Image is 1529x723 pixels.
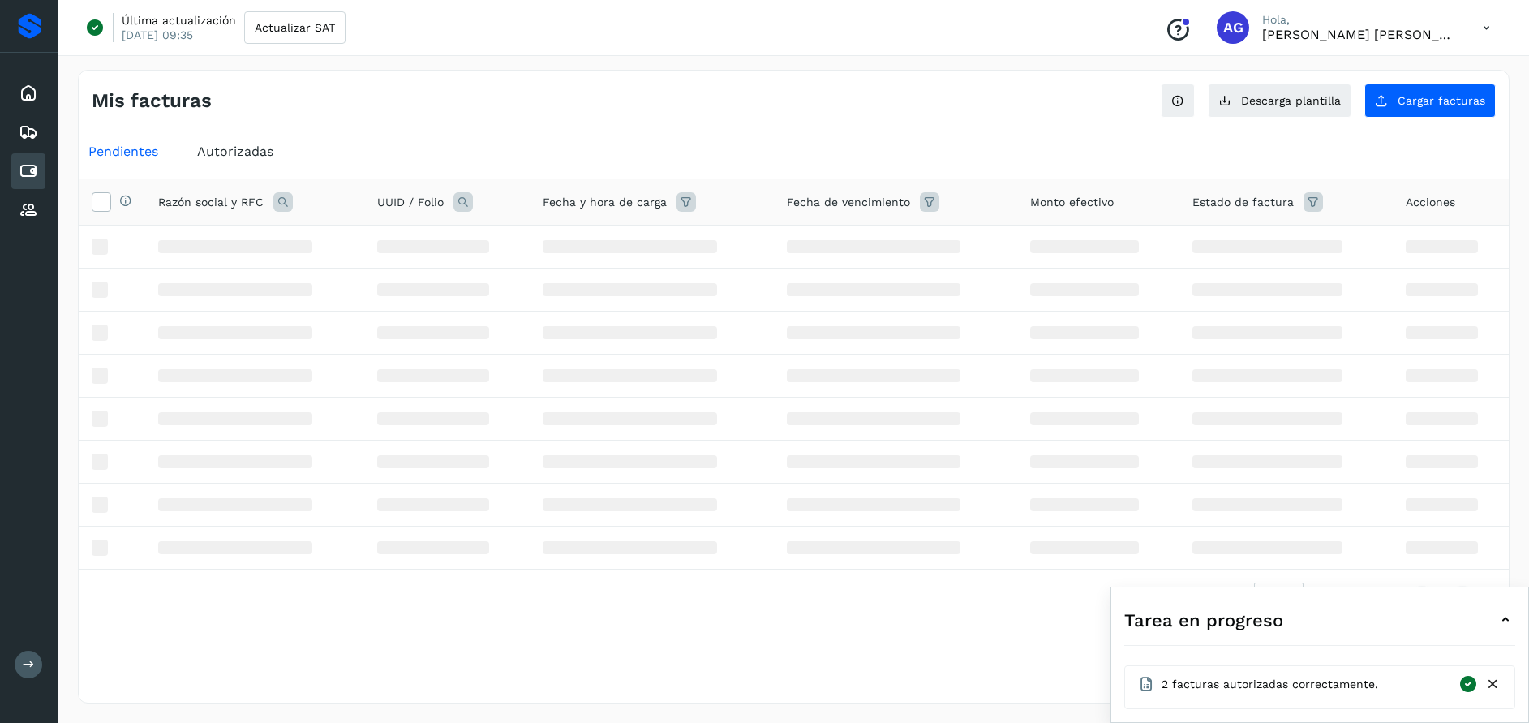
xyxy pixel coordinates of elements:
[787,194,910,211] span: Fecha de vencimiento
[158,194,264,211] span: Razón social y RFC
[1406,194,1455,211] span: Acciones
[1208,84,1351,118] button: Descarga plantilla
[1192,194,1294,211] span: Estado de factura
[1162,676,1378,693] span: 2 facturas autorizadas correctamente.
[543,194,667,211] span: Fecha y hora de carga
[244,11,346,44] button: Actualizar SAT
[1262,27,1457,42] p: Abigail Gonzalez Leon
[88,144,158,159] span: Pendientes
[1124,607,1283,634] span: Tarea en progreso
[1262,13,1457,27] p: Hola,
[197,144,273,159] span: Autorizadas
[255,22,335,33] span: Actualizar SAT
[92,89,212,113] h4: Mis facturas
[11,192,45,228] div: Proveedores
[122,28,193,42] p: [DATE] 09:35
[122,13,236,28] p: Última actualización
[11,153,45,189] div: Cuentas por pagar
[1364,84,1496,118] button: Cargar facturas
[1030,194,1114,211] span: Monto efectivo
[1398,95,1485,106] span: Cargar facturas
[11,114,45,150] div: Embarques
[377,194,444,211] span: UUID / Folio
[11,75,45,111] div: Inicio
[1241,95,1341,106] span: Descarga plantilla
[1124,600,1515,639] div: Tarea en progreso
